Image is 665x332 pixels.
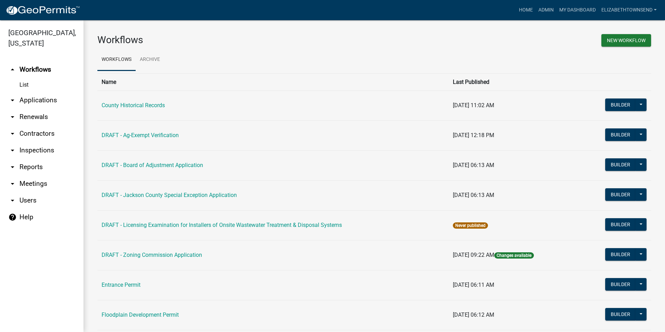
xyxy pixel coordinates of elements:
th: Name [97,73,449,90]
a: DRAFT - Licensing Examination for Installers of Onsite Wastewater Treatment & Disposal Systems [102,222,342,228]
a: County Historical Records [102,102,165,109]
span: Never published [453,222,488,229]
button: Builder [605,128,636,141]
i: help [8,213,17,221]
button: Builder [605,188,636,201]
button: Builder [605,248,636,261]
span: [DATE] 06:13 AM [453,192,494,198]
a: DRAFT - Zoning Commission Application [102,252,202,258]
i: arrow_drop_down [8,129,17,138]
span: [DATE] 09:22 AM [453,252,494,258]
th: Last Published [449,73,580,90]
a: DRAFT - Board of Adjustment Application [102,162,203,168]
i: arrow_drop_up [8,65,17,74]
span: Changes available [494,252,534,259]
a: Floodplain Development Permit [102,311,179,318]
a: Workflows [97,49,136,71]
a: My Dashboard [556,3,599,17]
button: Builder [605,278,636,291]
a: Archive [136,49,164,71]
button: Builder [605,308,636,321]
span: [DATE] 11:02 AM [453,102,494,109]
i: arrow_drop_down [8,196,17,205]
i: arrow_drop_down [8,163,17,171]
i: arrow_drop_down [8,180,17,188]
button: Builder [605,158,636,171]
i: arrow_drop_down [8,113,17,121]
a: Admin [536,3,556,17]
i: arrow_drop_down [8,146,17,155]
span: [DATE] 06:13 AM [453,162,494,168]
a: DRAFT - Ag-Exempt Verification [102,132,179,139]
a: ElizabethTownsend [599,3,659,17]
h3: Workflows [97,34,369,46]
a: DRAFT - Jackson County Special Exception Application [102,192,237,198]
button: New Workflow [601,34,651,47]
a: Entrance Permit [102,282,141,288]
button: Builder [605,218,636,231]
span: [DATE] 06:11 AM [453,282,494,288]
i: arrow_drop_down [8,96,17,104]
a: Home [516,3,536,17]
button: Builder [605,98,636,111]
span: [DATE] 06:12 AM [453,311,494,318]
span: [DATE] 12:18 PM [453,132,494,139]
